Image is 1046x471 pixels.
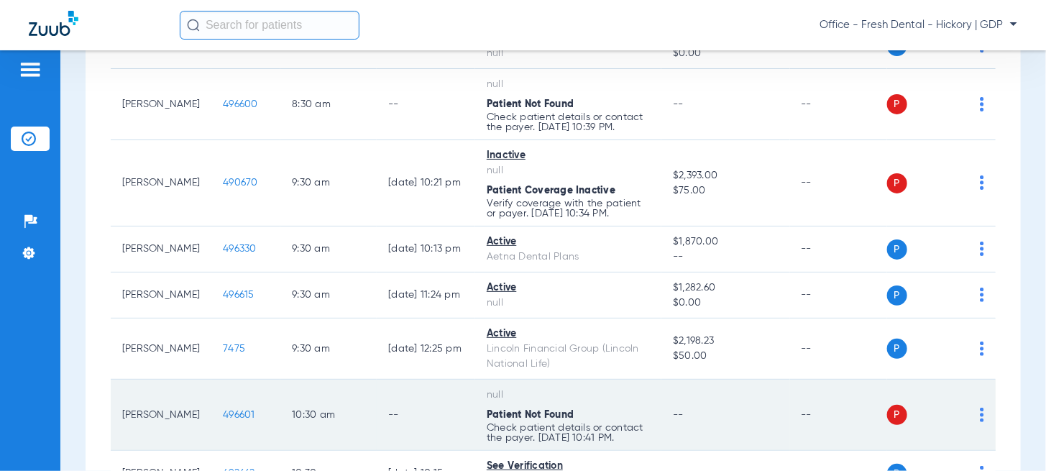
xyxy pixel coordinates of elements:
[223,244,257,254] span: 496330
[980,288,984,302] img: group-dot-blue.svg
[223,410,255,420] span: 496601
[487,99,574,109] span: Patient Not Found
[280,140,377,227] td: 9:30 AM
[790,319,887,380] td: --
[223,178,258,188] span: 490670
[673,168,778,183] span: $2,393.00
[223,99,258,109] span: 496600
[111,273,211,319] td: [PERSON_NAME]
[487,198,650,219] p: Verify coverage with the patient or payer. [DATE] 10:34 PM.
[673,334,778,349] span: $2,198.23
[887,285,907,306] span: P
[487,326,650,342] div: Active
[673,349,778,364] span: $50.00
[377,273,475,319] td: [DATE] 11:24 PM
[887,94,907,114] span: P
[487,423,650,443] p: Check patient details or contact the payer. [DATE] 10:41 PM.
[111,69,211,140] td: [PERSON_NAME]
[487,112,650,132] p: Check patient details or contact the payer. [DATE] 10:39 PM.
[280,380,377,451] td: 10:30 AM
[487,250,650,265] div: Aetna Dental Plans
[980,242,984,256] img: group-dot-blue.svg
[19,61,42,78] img: hamburger-icon
[790,380,887,451] td: --
[980,342,984,356] img: group-dot-blue.svg
[111,227,211,273] td: [PERSON_NAME]
[487,77,650,92] div: null
[29,11,78,36] img: Zuub Logo
[487,280,650,296] div: Active
[111,380,211,451] td: [PERSON_NAME]
[487,296,650,311] div: null
[377,227,475,273] td: [DATE] 10:13 PM
[280,69,377,140] td: 8:30 AM
[673,410,684,420] span: --
[887,239,907,260] span: P
[377,69,475,140] td: --
[487,410,574,420] span: Patient Not Found
[887,405,907,425] span: P
[487,148,650,163] div: Inactive
[487,342,650,372] div: Lincoln Financial Group (Lincoln National Life)
[187,19,200,32] img: Search Icon
[673,183,778,198] span: $75.00
[487,234,650,250] div: Active
[673,46,778,61] span: $0.00
[790,273,887,319] td: --
[673,234,778,250] span: $1,870.00
[790,227,887,273] td: --
[820,18,1017,32] span: Office - Fresh Dental - Hickory | GDP
[673,250,778,265] span: --
[887,339,907,359] span: P
[790,69,887,140] td: --
[673,296,778,311] span: $0.00
[487,46,650,61] div: null
[377,380,475,451] td: --
[377,319,475,380] td: [DATE] 12:25 PM
[980,97,984,111] img: group-dot-blue.svg
[974,402,1046,471] iframe: Chat Widget
[887,173,907,193] span: P
[673,99,684,109] span: --
[280,319,377,380] td: 9:30 AM
[673,280,778,296] span: $1,282.60
[223,290,254,300] span: 496615
[223,344,245,354] span: 7475
[180,11,359,40] input: Search for patients
[487,163,650,178] div: null
[111,140,211,227] td: [PERSON_NAME]
[377,140,475,227] td: [DATE] 10:21 PM
[280,227,377,273] td: 9:30 AM
[487,388,650,403] div: null
[790,140,887,227] td: --
[280,273,377,319] td: 9:30 AM
[980,175,984,190] img: group-dot-blue.svg
[487,186,615,196] span: Patient Coverage Inactive
[111,319,211,380] td: [PERSON_NAME]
